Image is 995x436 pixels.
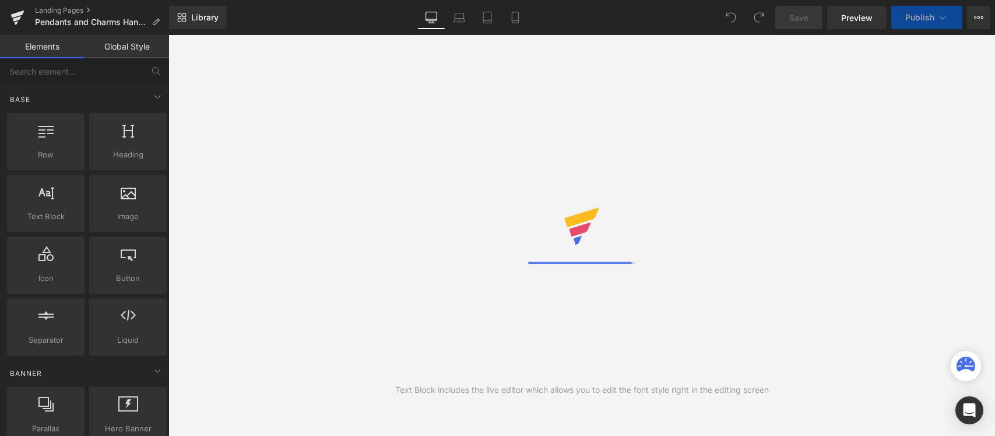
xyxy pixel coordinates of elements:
button: Undo [719,6,743,29]
a: Tablet [473,6,501,29]
span: Liquid [93,334,163,346]
span: Separator [10,334,81,346]
span: Publish [905,13,934,22]
div: Text Block includes the live editor which allows you to edit the font style right in the editing ... [395,384,769,396]
span: Parallax [10,423,81,435]
span: Text Block [10,210,81,223]
span: Image [93,210,163,223]
a: Desktop [417,6,445,29]
span: Row [10,149,81,161]
span: Banner [9,368,43,379]
a: Landing Pages [35,6,169,15]
span: Icon [10,272,81,284]
a: New Library [169,6,227,29]
span: Base [9,94,31,105]
button: Publish [891,6,962,29]
span: Pendants and Charms Handcrafted in [GEOGRAPHIC_DATA] [35,17,147,27]
a: Mobile [501,6,529,29]
a: Global Style [85,35,169,58]
span: Save [789,12,808,24]
button: Redo [747,6,771,29]
a: Laptop [445,6,473,29]
a: Preview [827,6,887,29]
span: Library [191,12,219,23]
button: More [967,6,990,29]
span: Button [93,272,163,284]
span: Preview [841,12,873,24]
span: Heading [93,149,163,161]
span: Hero Banner [93,423,163,435]
div: Open Intercom Messenger [955,396,983,424]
